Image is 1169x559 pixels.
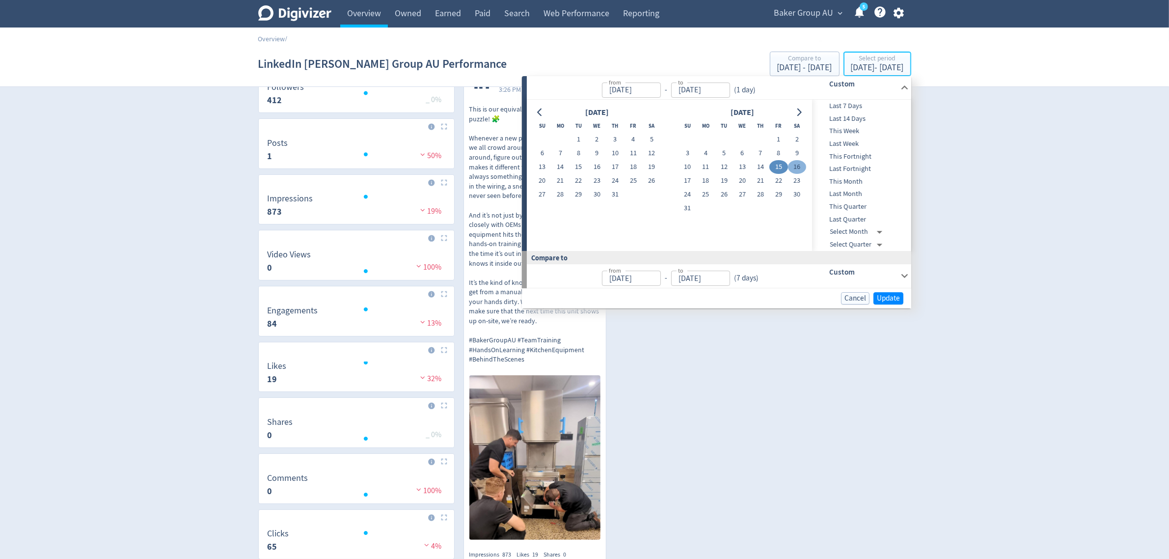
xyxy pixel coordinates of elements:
[469,551,517,559] div: Impressions
[588,160,606,174] button: 16
[624,133,642,146] button: 4
[570,174,588,188] button: 22
[836,9,845,18] span: expand_more
[588,174,606,188] button: 23
[812,138,909,150] div: Last Week
[769,160,788,174] button: 15
[715,119,733,133] th: Tuesday
[643,133,661,146] button: 5
[268,82,304,93] dt: Followers
[661,84,671,96] div: -
[551,174,570,188] button: 21
[570,188,588,201] button: 29
[730,273,759,284] div: ( 7 days )
[769,133,788,146] button: 1
[551,188,570,201] button: 28
[830,225,886,238] div: Select Month
[624,146,642,160] button: 11
[268,429,272,441] strong: 0
[268,138,288,149] dt: Posts
[588,119,606,133] th: Wednesday
[715,174,733,188] button: 19
[606,146,624,160] button: 10
[733,174,751,188] button: 20
[441,458,447,465] img: Placeholder
[844,295,866,302] span: Cancel
[812,113,909,124] span: Last 14 Days
[751,188,769,201] button: 28
[678,78,683,86] label: to
[533,188,551,201] button: 27
[441,291,447,297] img: Placeholder
[624,174,642,188] button: 25
[268,193,313,204] dt: Impressions
[788,146,806,160] button: 9
[643,119,661,133] th: Saturday
[414,486,442,496] span: 100%
[679,174,697,188] button: 17
[441,179,447,186] img: Placeholder
[582,106,612,119] div: [DATE]
[551,146,570,160] button: 7
[774,5,834,21] span: Baker Group AU
[426,430,442,440] span: _ 0%
[751,119,769,133] th: Thursday
[697,174,715,188] button: 18
[771,5,845,21] button: Baker Group AU
[268,262,272,274] strong: 0
[812,150,909,163] div: This Fortnight
[770,52,840,76] button: Compare to[DATE] - [DATE]
[414,486,424,493] img: negative-performance.svg
[697,119,715,133] th: Monday
[268,249,311,260] dt: Video Views
[829,78,897,90] h6: Custom
[812,164,909,174] span: Last Fortnight
[414,262,442,272] span: 100%
[812,189,909,199] span: Last Month
[606,160,624,174] button: 17
[609,78,621,86] label: from
[527,100,911,251] div: from-to(1 day)Custom
[812,201,909,212] span: This Quarter
[862,3,865,10] text: 5
[851,55,904,63] div: Select period
[499,84,561,94] span: 3:26 PM [DATE] PST
[812,163,909,175] div: Last Fortnight
[564,551,567,559] span: 0
[697,146,715,160] button: 4
[418,151,442,161] span: 50%
[527,264,911,288] div: from-to(7 days)Custom
[812,100,909,112] div: Last 7 Days
[841,292,870,305] button: Cancel
[812,213,909,226] div: Last Quarter
[643,146,661,160] button: 12
[441,123,447,130] img: Placeholder
[606,133,624,146] button: 3
[678,266,683,275] label: to
[679,146,697,160] button: 3
[258,48,507,80] h1: LinkedIn [PERSON_NAME] Group AU Performance
[730,84,760,96] div: ( 1 day )
[812,139,909,149] span: Last Week
[643,174,661,188] button: 26
[268,305,318,316] dt: Engagements
[263,306,450,332] svg: Engagements 84
[751,174,769,188] button: 21
[733,188,751,201] button: 27
[679,201,697,215] button: 31
[414,262,424,270] img: negative-performance.svg
[441,402,447,409] img: Placeholder
[788,119,806,133] th: Saturday
[733,119,751,133] th: Wednesday
[418,318,442,328] span: 13%
[788,133,806,146] button: 2
[441,347,447,353] img: Placeholder
[697,160,715,174] button: 11
[812,126,909,137] span: This Week
[469,105,601,364] p: This is our equivalent of solving a new jigsaw puzzle! 🧩 Whenever a new piece of equipment arrive...
[860,2,868,11] a: 5
[268,206,282,218] strong: 873
[426,95,442,105] span: _ 0%
[812,176,909,187] span: This Month
[829,266,897,278] h6: Custom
